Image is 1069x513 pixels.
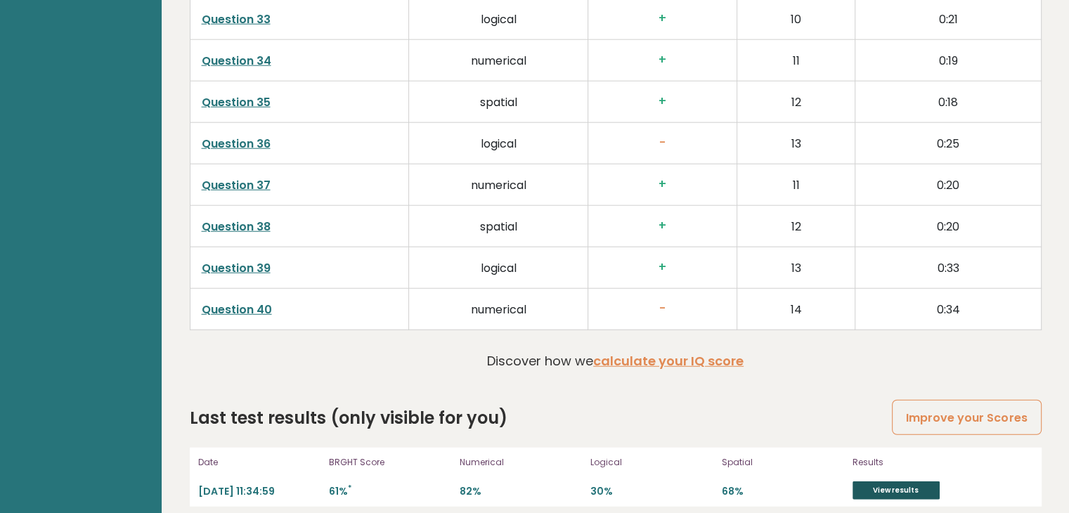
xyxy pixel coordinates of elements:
h3: + [600,11,725,26]
p: Spatial [722,456,844,469]
td: spatial [409,81,588,122]
p: Numerical [460,456,582,469]
td: 11 [737,164,855,205]
td: 0:25 [855,122,1041,164]
td: spatial [409,205,588,247]
a: Improve your Scores [892,400,1041,436]
p: Logical [590,456,713,469]
td: 14 [737,288,855,330]
p: 61% [329,485,451,498]
a: Question 38 [202,219,271,235]
td: numerical [409,164,588,205]
a: View results [853,481,940,500]
td: 12 [737,205,855,247]
a: calculate your IQ score [593,352,744,370]
p: 30% [590,485,713,498]
p: Discover how we [487,351,744,370]
a: Question 33 [202,11,271,27]
p: 68% [722,485,844,498]
td: 0:19 [855,39,1041,81]
td: 0:33 [855,247,1041,288]
td: 13 [737,122,855,164]
h2: Last test results (only visible for you) [190,405,507,431]
td: 0:18 [855,81,1041,122]
td: 13 [737,247,855,288]
h3: + [600,260,725,275]
td: logical [409,247,588,288]
a: Question 40 [202,301,272,318]
td: 0:34 [855,288,1041,330]
td: 0:20 [855,164,1041,205]
td: 0:20 [855,205,1041,247]
h3: - [600,301,725,316]
h3: + [600,219,725,233]
td: numerical [409,288,588,330]
h3: + [600,53,725,67]
h3: + [600,94,725,109]
a: Question 35 [202,94,271,110]
td: logical [409,122,588,164]
a: Question 39 [202,260,271,276]
p: BRGHT Score [329,456,451,469]
a: Question 37 [202,177,271,193]
h3: - [600,136,725,150]
td: 12 [737,81,855,122]
td: 11 [737,39,855,81]
p: [DATE] 11:34:59 [198,485,320,498]
h3: + [600,177,725,192]
p: Date [198,456,320,469]
p: Results [853,456,1000,469]
a: Question 36 [202,136,271,152]
p: 82% [460,485,582,498]
a: Question 34 [202,53,271,69]
td: numerical [409,39,588,81]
